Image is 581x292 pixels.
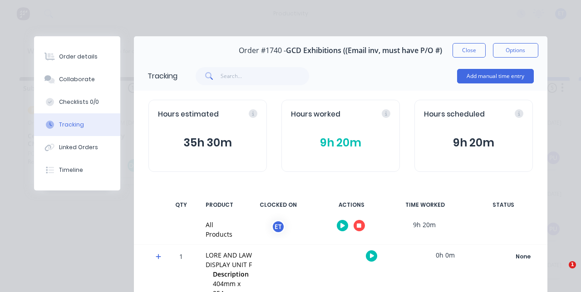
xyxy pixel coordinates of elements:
div: CLOCKED ON [244,195,312,214]
span: 1 [569,261,576,268]
button: Timeline [34,159,120,181]
div: LORE AND LAW DISPLAY UNIT F [206,250,253,269]
iframe: Intercom live chat [550,261,572,283]
span: Hours worked [291,109,340,120]
button: 9h 20m [424,134,523,151]
div: 9h 20m [390,214,458,235]
button: Order details [34,45,120,68]
div: All Products [206,220,232,239]
div: 0h 0m [411,245,479,265]
button: Linked Orders [34,136,120,159]
div: ET [271,220,285,234]
span: Order #1740 - [239,46,286,55]
div: Checklists 0/0 [59,98,99,106]
input: Search... [221,67,309,85]
div: None [491,251,556,263]
div: TIME WORKED [391,195,459,214]
button: Options [493,43,538,58]
div: STATUS [465,195,542,214]
div: ACTIONS [318,195,386,214]
div: QTY [167,195,195,214]
div: Timeline [59,166,83,174]
button: 35h 30m [158,134,257,151]
button: Tracking [34,113,120,136]
span: Hours estimated [158,109,219,120]
button: Close [453,43,486,58]
button: Collaborate [34,68,120,91]
span: Description [213,269,249,279]
div: Tracking [148,71,177,82]
span: GCD Exhibitions ((Email inv, must have P/O #) [286,46,442,55]
div: PRODUCT [200,195,239,214]
button: None [490,250,556,263]
button: 9h 20m [291,134,390,151]
div: Collaborate [59,75,95,83]
div: Linked Orders [59,143,98,151]
button: Checklists 0/0 [34,91,120,113]
span: Hours scheduled [424,109,485,120]
button: Add manual time entry [457,69,534,83]
div: Order details [59,53,98,61]
div: Tracking [59,121,84,129]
